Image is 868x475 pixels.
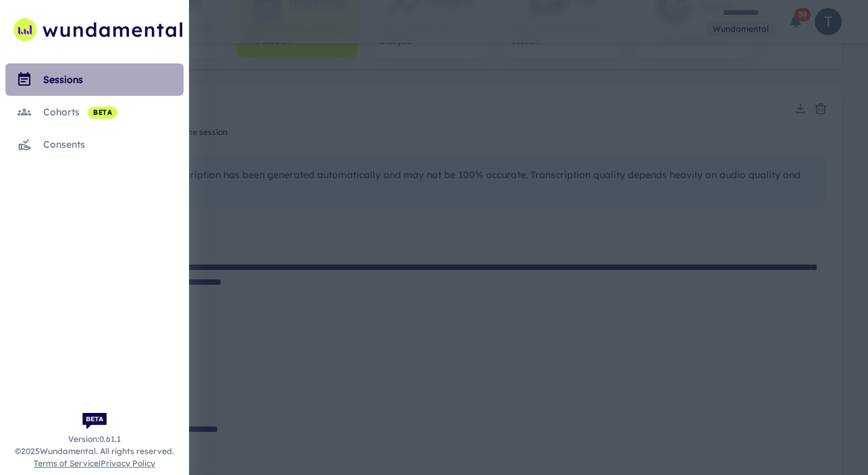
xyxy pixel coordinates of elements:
[43,72,184,87] div: sessions
[5,96,184,128] a: cohorts beta
[68,433,121,445] span: Version: 0.61.1
[88,107,117,118] span: beta
[101,458,155,468] a: Privacy Policy
[5,128,184,161] a: consents
[15,445,174,457] span: © 2025 Wundamental. All rights reserved.
[34,457,155,470] span: |
[43,105,184,119] div: cohorts
[5,63,184,96] a: sessions
[43,137,184,152] div: consents
[34,458,99,468] a: Terms of Service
